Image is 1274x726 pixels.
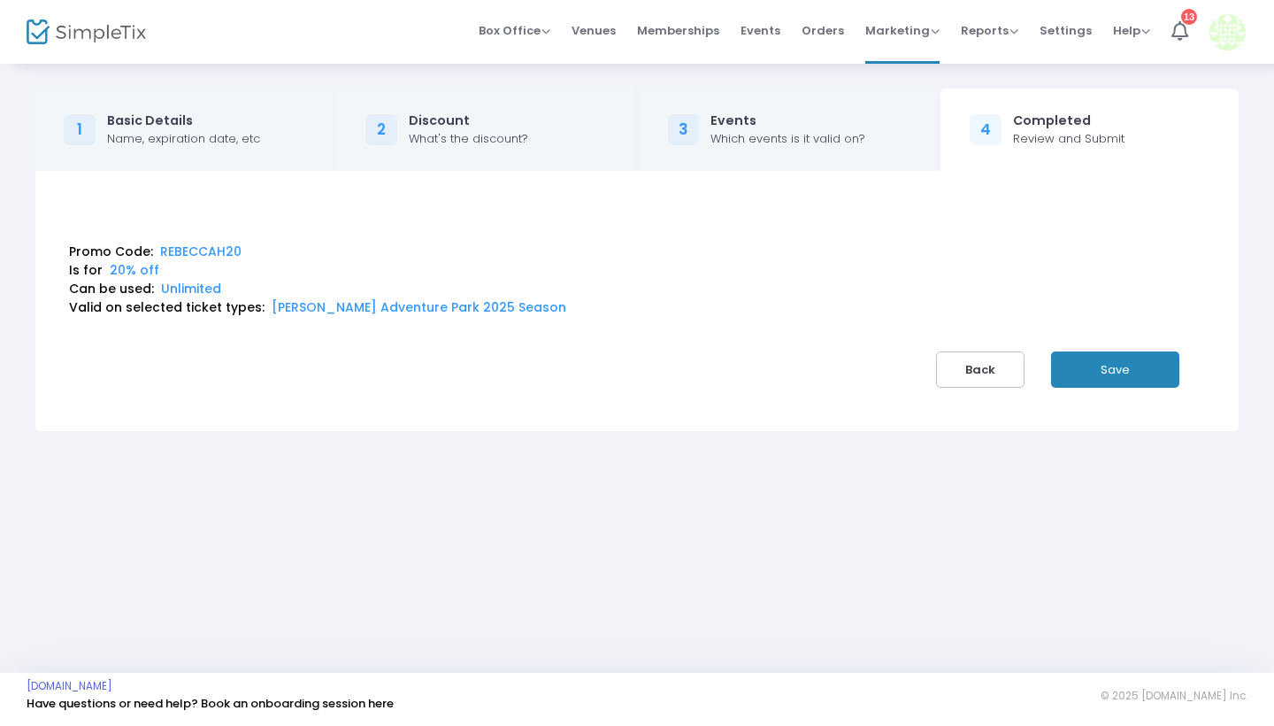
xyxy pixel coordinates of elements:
span: Orders [802,8,844,53]
div: 4 [970,114,1002,146]
span: REBECCAH20 [153,243,242,260]
span: Box Office [479,22,550,39]
span: Settings [1040,8,1092,53]
div: 13 [1181,9,1197,25]
a: [DOMAIN_NAME] [27,679,112,693]
label: Promo Code: [69,243,153,261]
div: Events [710,112,865,130]
div: Discount [409,112,528,130]
span: Unlimited [154,280,221,297]
div: Which events is it valid on? [710,130,865,148]
div: Review and Submit [1013,130,1124,148]
div: What's the discount? [409,130,528,148]
label: Can be used: [69,280,154,298]
div: Name, expiration date, etc [107,130,260,148]
div: Basic Details [107,112,260,130]
span: [PERSON_NAME] Adventure Park 2025 Season [272,298,566,316]
a: Have questions or need help? Book an onboarding session here [27,695,394,712]
span: Events [741,8,780,53]
span: 20% off [103,261,159,279]
label: Valid on selected ticket types: [69,298,265,317]
span: © 2025 [DOMAIN_NAME] Inc. [1101,689,1247,703]
div: 1 [64,114,96,146]
button: Save [1051,351,1179,388]
span: Venues [572,8,616,53]
span: Reports [961,22,1018,39]
span: Memberships [637,8,719,53]
label: Is for [69,261,103,280]
span: Help [1113,22,1150,39]
span: Marketing [865,22,940,39]
div: Completed [1013,112,1124,130]
button: Back [936,351,1025,388]
div: 2 [365,114,397,146]
div: 3 [668,114,700,146]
